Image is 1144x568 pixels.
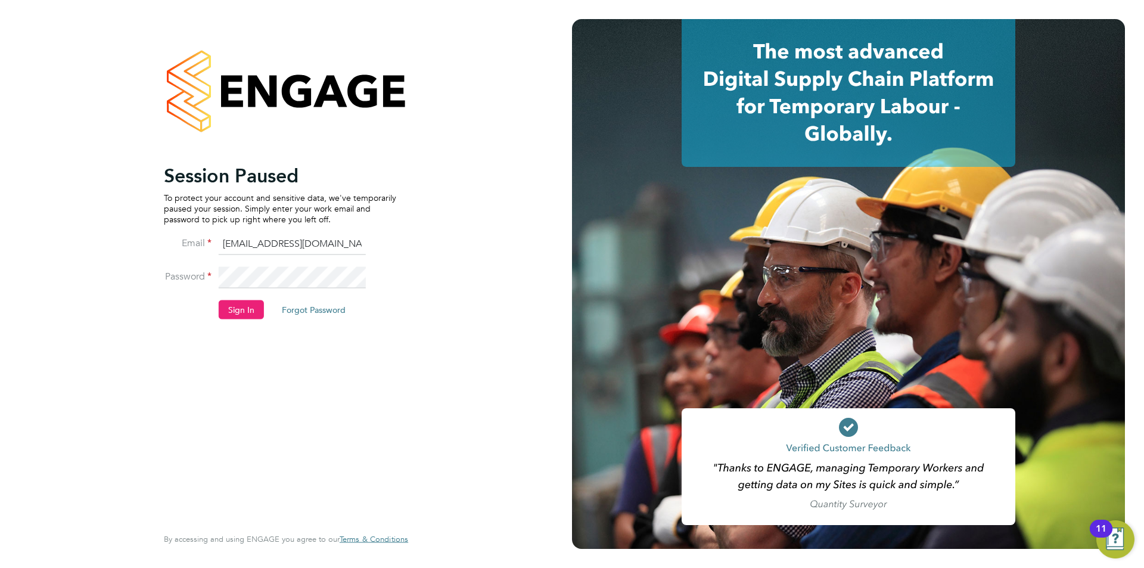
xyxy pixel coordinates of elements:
span: By accessing and using ENGAGE you agree to our [164,534,408,544]
a: Terms & Conditions [340,535,408,544]
label: Email [164,237,212,249]
h2: Session Paused [164,163,396,187]
p: To protect your account and sensitive data, we've temporarily paused your session. Simply enter y... [164,192,396,225]
input: Enter your work email... [219,234,366,255]
label: Password [164,270,212,283]
button: Open Resource Center, 11 new notifications [1096,520,1134,558]
div: 11 [1096,529,1106,544]
button: Sign In [219,300,264,319]
button: Forgot Password [272,300,355,319]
